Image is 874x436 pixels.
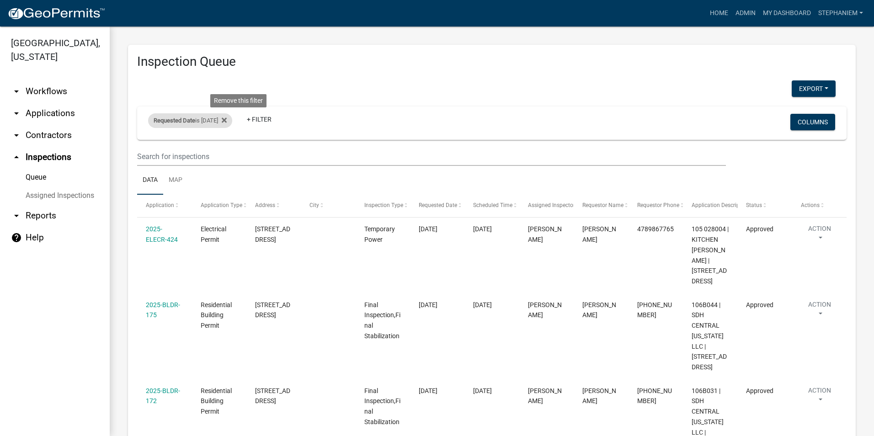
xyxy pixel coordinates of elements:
[692,301,727,371] span: 106B044 | SDH CENTRAL GEORGIA LLC | 130 CREEKSIDE RD
[11,232,22,243] i: help
[11,210,22,221] i: arrow_drop_down
[746,202,762,208] span: Status
[582,225,616,243] span: Mike Etheridge
[637,387,672,405] span: 470-726-6014
[364,225,395,243] span: Temporary Power
[255,202,275,208] span: Address
[201,202,242,208] span: Application Type
[246,195,301,217] datatable-header-cell: Address
[146,301,180,319] a: 2025-BLDR-175
[255,387,290,405] span: 155 CREEKSIDE RD
[582,387,616,405] span: Dean Chapman
[790,114,835,130] button: Columns
[528,225,562,243] span: Cedrick Moreland
[582,202,624,208] span: Requestor Name
[637,202,679,208] span: Requestor Phone
[732,5,759,22] a: Admin
[792,80,836,97] button: Export
[146,387,180,405] a: 2025-BLDR-172
[364,387,400,425] span: Final Inspection,Final Stabilization
[801,300,838,323] button: Action
[201,301,232,330] span: Residential Building Permit
[146,202,174,208] span: Application
[364,202,403,208] span: Inspection Type
[628,195,682,217] datatable-header-cell: Requestor Phone
[137,147,726,166] input: Search for inspections
[192,195,246,217] datatable-header-cell: Application Type
[759,5,815,22] a: My Dashboard
[746,301,773,308] span: Approved
[309,202,319,208] span: City
[464,195,519,217] datatable-header-cell: Scheduled Time
[815,5,867,22] a: StephanieM
[301,195,355,217] datatable-header-cell: City
[801,224,838,247] button: Action
[574,195,628,217] datatable-header-cell: Requestor Name
[356,195,410,217] datatable-header-cell: Inspection Type
[473,386,510,396] div: [DATE]
[582,301,616,319] span: Dean Chapman
[11,152,22,163] i: arrow_drop_up
[519,195,574,217] datatable-header-cell: Assigned Inspector
[419,301,437,308] span: 09/15/2025
[201,387,232,415] span: Residential Building Permit
[801,202,820,208] span: Actions
[163,166,188,195] a: Map
[148,113,232,128] div: is [DATE]
[11,130,22,141] i: arrow_drop_down
[473,300,510,310] div: [DATE]
[419,387,437,394] span: 09/15/2025
[706,5,732,22] a: Home
[11,86,22,97] i: arrow_drop_down
[528,387,562,405] span: Michele Rivera
[137,54,847,69] h3: Inspection Queue
[210,94,266,107] div: Remove this filter
[746,387,773,394] span: Approved
[146,225,178,243] a: 2025-ELECR-424
[11,108,22,119] i: arrow_drop_down
[746,225,773,233] span: Approved
[473,202,512,208] span: Scheduled Time
[637,301,672,319] span: 470-726-6014
[528,202,575,208] span: Assigned Inspector
[473,224,510,234] div: [DATE]
[364,301,400,340] span: Final Inspection,Final Stabilization
[154,117,195,124] span: Requested Date
[255,225,290,243] span: 372 WARDS CHAPEL RD
[255,301,290,319] span: 130 CREEKSIDE RD
[419,225,437,233] span: 09/15/2025
[419,202,457,208] span: Requested Date
[637,225,674,233] span: 4789867765
[240,111,279,128] a: + Filter
[410,195,464,217] datatable-header-cell: Requested Date
[137,195,192,217] datatable-header-cell: Application
[201,225,226,243] span: Electrical Permit
[801,386,838,409] button: Action
[737,195,792,217] datatable-header-cell: Status
[692,202,749,208] span: Application Description
[792,195,847,217] datatable-header-cell: Actions
[528,301,562,319] span: Michele Rivera
[692,225,729,285] span: 105 028004 | KITCHEN WILLIAM S | 372 WARDS CHAPEL RD
[683,195,737,217] datatable-header-cell: Application Description
[137,166,163,195] a: Data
